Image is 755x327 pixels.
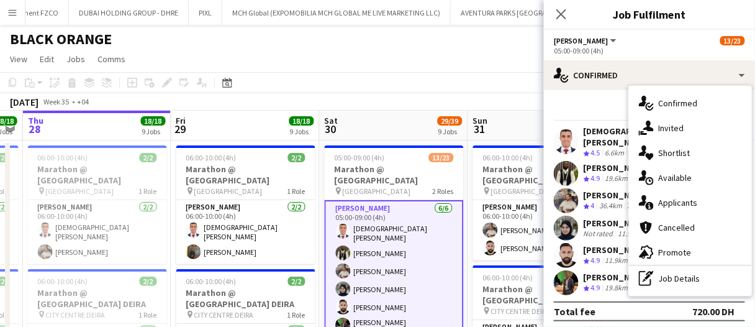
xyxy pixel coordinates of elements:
span: Edit [40,53,54,65]
div: [PERSON_NAME] [PERSON_NAME] [584,272,717,283]
h3: Marathon @ [GEOGRAPHIC_DATA] [325,163,464,186]
div: [DEMOGRAPHIC_DATA][PERSON_NAME] [584,126,725,148]
h3: Marathon @ [GEOGRAPHIC_DATA] [176,163,315,186]
div: Applicants [629,190,752,215]
app-card-role: [PERSON_NAME]2/206:00-10:00 (4h)[DEMOGRAPHIC_DATA][PERSON_NAME][PERSON_NAME] [28,200,167,264]
button: AVENTURA PARKS [GEOGRAPHIC_DATA] [451,1,595,25]
div: Promote [629,240,752,265]
span: 18/18 [141,116,166,126]
span: 06:00-10:00 (4h) [38,277,88,286]
span: 2 Roles [433,187,454,196]
span: Thu [28,115,43,126]
h3: Marathon @ [GEOGRAPHIC_DATA] [473,163,612,186]
span: Week 35 [41,97,72,106]
span: 29/39 [438,116,463,126]
div: 6.6km [603,148,627,159]
h3: Job Fulfilment [544,6,755,22]
div: Invited [629,116,752,140]
span: 30 [323,122,338,136]
a: Edit [35,51,59,67]
div: Shortlist [629,140,752,165]
span: 4.9 [591,256,600,265]
div: Not rated [584,229,616,238]
h3: Marathon @ [GEOGRAPHIC_DATA] [28,163,167,186]
span: [GEOGRAPHIC_DATA] [343,187,411,196]
span: 06:00-10:00 (4h) [186,277,237,286]
span: CITY CENTRE DEIRA [194,310,254,320]
span: 18/18 [289,116,314,126]
div: Cancelled [629,215,752,240]
div: 9 Jobs [290,127,314,136]
span: [GEOGRAPHIC_DATA] [491,187,559,196]
div: 9 Jobs [438,127,462,136]
span: 4.9 [591,173,600,183]
div: [PERSON_NAME] [584,162,649,173]
app-card-role: [PERSON_NAME]2/206:00-10:00 (4h)[DEMOGRAPHIC_DATA][PERSON_NAME][PERSON_NAME] [176,200,315,264]
h1: BLACK ORANGE [10,30,112,48]
span: Fri [176,115,186,126]
span: 4 [591,201,595,210]
span: [GEOGRAPHIC_DATA] [46,187,114,196]
span: 06:00-10:00 (4h) [483,153,533,162]
div: +04 [77,97,89,106]
div: 19.6km [603,173,631,184]
span: 31 [471,122,488,136]
app-card-role: [PERSON_NAME]2/206:00-10:00 (4h)[PERSON_NAME][PERSON_NAME] [473,200,612,260]
div: [PERSON_NAME] [584,218,659,229]
div: Total fee [554,305,596,318]
div: 05:00-09:00 (4h) [554,46,745,55]
div: 9 Jobs [142,127,165,136]
span: 1 Role [139,187,157,196]
span: 4.9 [591,283,600,292]
span: Jobs [66,53,85,65]
div: Available [629,165,752,190]
a: View [5,51,32,67]
span: 06:00-10:00 (4h) [38,153,88,162]
span: 13/23 [720,36,745,45]
div: Confirmed [629,91,752,116]
span: 2/2 [288,153,305,162]
span: 2/2 [140,277,157,286]
div: [PERSON_NAME] [584,244,649,256]
a: Jobs [61,51,90,67]
span: CITY CENTRE DEIRA [491,306,551,316]
div: 19.8km [603,283,631,293]
span: 13/23 [429,153,454,162]
span: CITY CENTRE DEIRA [46,310,106,320]
app-job-card: 06:00-10:00 (4h)2/2Marathon @ [GEOGRAPHIC_DATA] [GEOGRAPHIC_DATA]1 Role[PERSON_NAME]2/206:00-10:0... [473,145,612,260]
h3: Marathon @ [GEOGRAPHIC_DATA] DEIRA [176,287,315,310]
a: Comms [93,51,130,67]
div: 720.00 DH [693,305,735,318]
span: 1 Role [139,310,157,320]
div: 11.9km [603,256,631,266]
div: Job Details [629,266,752,291]
span: [GEOGRAPHIC_DATA] [194,187,263,196]
div: Confirmed [544,60,755,90]
button: [PERSON_NAME] [554,36,618,45]
app-job-card: 06:00-10:00 (4h)2/2Marathon @ [GEOGRAPHIC_DATA] [GEOGRAPHIC_DATA]1 Role[PERSON_NAME]2/206:00-10:0... [176,145,315,264]
button: MCH Global (EXPOMOBILIA MCH GLOBAL ME LIVE MARKETING LLC) [222,1,451,25]
span: 29 [174,122,186,136]
span: 2/2 [140,153,157,162]
span: 28 [26,122,43,136]
span: 4.5 [591,148,600,157]
span: 1 Role [287,310,305,320]
button: PIXL [189,1,222,25]
div: [DATE] [10,96,38,108]
span: 2/2 [288,277,305,286]
span: Comms [97,53,125,65]
h3: Marathon @ [GEOGRAPHIC_DATA] DEIRA [473,283,612,306]
h3: Marathon @ [GEOGRAPHIC_DATA] DEIRA [28,287,167,310]
span: 05:00-09:00 (4h) [335,153,385,162]
button: DUBAI HOLDING GROUP - DHRE [69,1,189,25]
div: [PERSON_NAME] [584,190,649,201]
div: 36.4km [597,201,625,211]
span: Sat [325,115,338,126]
span: Usher [554,36,608,45]
app-job-card: 06:00-10:00 (4h)2/2Marathon @ [GEOGRAPHIC_DATA] [GEOGRAPHIC_DATA]1 Role[PERSON_NAME]2/206:00-10:0... [28,145,167,264]
div: 11.9km [616,229,644,238]
span: 06:00-10:00 (4h) [483,273,533,282]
